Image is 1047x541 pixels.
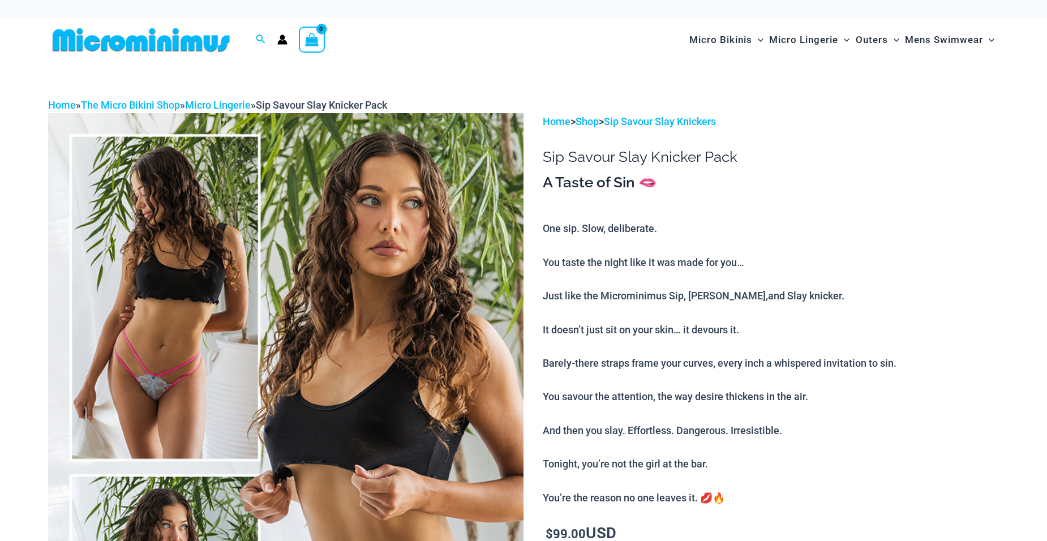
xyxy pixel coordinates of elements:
span: Menu Toggle [838,25,849,54]
span: Outers [856,25,888,54]
span: Menu Toggle [983,25,994,54]
a: Shop [576,115,599,127]
a: Micro Lingerie [185,99,251,111]
img: MM SHOP LOGO FLAT [48,27,234,53]
a: View Shopping Cart, empty [299,27,325,53]
a: Search icon link [256,33,266,47]
a: Home [543,115,570,127]
a: The Micro Bikini Shop [81,99,180,111]
h3: A Taste of Sin 🫦 [543,173,999,192]
span: » » » [48,99,387,111]
a: Sip Savour Slay Knickers [604,115,716,127]
a: Account icon link [277,35,288,45]
nav: Site Navigation [685,21,999,59]
h1: Sip Savour Slay Knicker Pack [543,148,999,166]
span: Micro Bikinis [689,25,752,54]
p: > > [543,113,999,130]
p: One sip. Slow, deliberate. You taste the night like it was made for you… Just like the Microminim... [543,220,999,506]
a: OutersMenu ToggleMenu Toggle [853,23,902,57]
span: Mens Swimwear [905,25,983,54]
a: Mens SwimwearMenu ToggleMenu Toggle [902,23,997,57]
a: Home [48,99,76,111]
span: Sip Savour Slay Knicker Pack [256,99,387,111]
span: Menu Toggle [752,25,763,54]
a: Micro BikinisMenu ToggleMenu Toggle [686,23,766,57]
span: Micro Lingerie [769,25,838,54]
a: Micro LingerieMenu ToggleMenu Toggle [766,23,852,57]
span: Menu Toggle [888,25,899,54]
